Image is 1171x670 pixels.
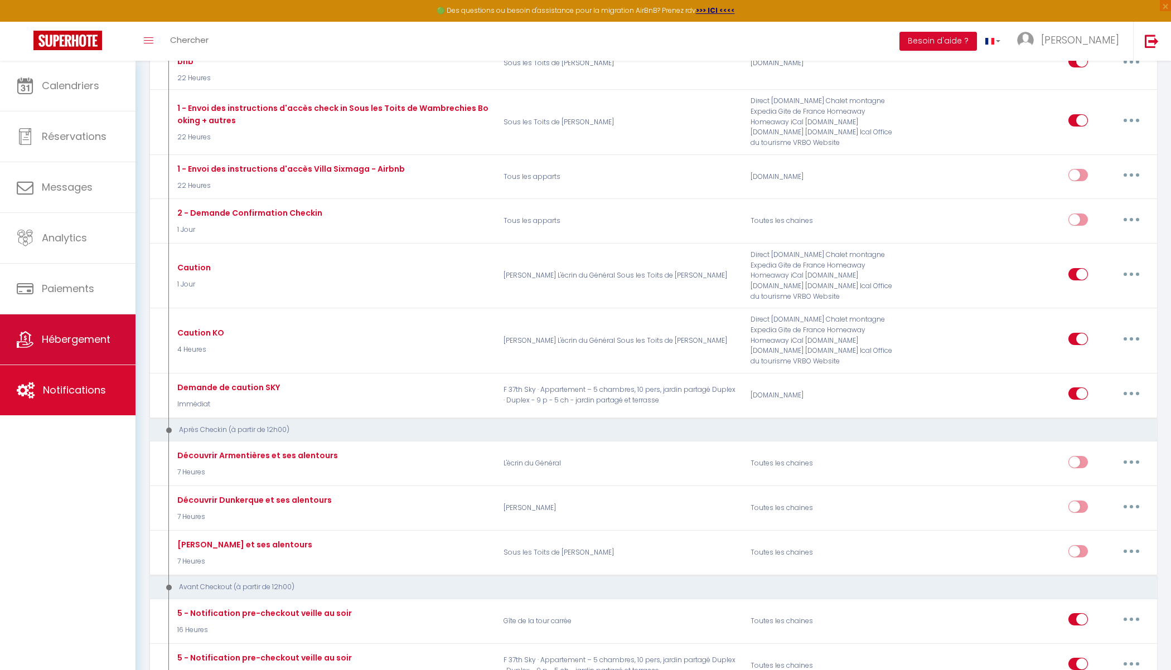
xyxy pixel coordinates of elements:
span: Réservations [42,129,107,143]
img: ... [1017,32,1034,48]
div: 5 - Notification pre-checkout veille au soir [175,607,352,619]
a: >>> ICI <<<< [696,6,735,15]
div: Toutes les chaines [743,448,908,480]
p: 7 Heures [175,556,312,567]
span: [PERSON_NAME] [1041,33,1119,47]
p: 16 Heures [175,625,352,635]
p: 1 Jour [175,279,211,290]
p: Tous les apparts [496,161,743,193]
p: [PERSON_NAME] [496,492,743,525]
p: Sous les Toits de [PERSON_NAME] [496,537,743,569]
div: Direct [DOMAIN_NAME] Chalet montagne Expedia Gite de France Homeaway Homeaway iCal [DOMAIN_NAME] ... [743,250,908,302]
span: Notifications [43,383,106,397]
span: Messages [42,180,93,194]
div: Découvrir Dunkerque et ses alentours [175,494,332,506]
div: Après Checkin (à partir de 12h00) [159,425,1128,435]
p: Gîte de la tour carrée [496,605,743,637]
div: 5 - Notification pre-checkout veille au soir [175,652,352,664]
p: Sous les Toits de [PERSON_NAME] [496,96,743,148]
p: 7 Heures [175,467,338,478]
p: 7 Heures [175,512,332,522]
div: [DOMAIN_NAME] [743,379,908,411]
span: Analytics [42,231,87,245]
p: Sous les Toits de [PERSON_NAME] [496,43,743,84]
div: Toutes les chaines [743,605,908,637]
p: L'écrin du Général [496,448,743,480]
p: 22 Heures [175,132,489,143]
div: Avant Checkout (à partir de 12h00) [159,582,1128,593]
a: Chercher [162,22,217,61]
span: Calendriers [42,79,99,93]
a: ... [PERSON_NAME] [1009,22,1133,61]
div: 2 - Demande Confirmation Checkin [175,207,322,219]
div: Demande de caution SKY [175,381,280,394]
button: Besoin d'aide ? [899,32,977,51]
span: Paiements [42,281,94,295]
span: Chercher [170,34,209,46]
p: Tous les apparts [496,205,743,237]
div: Toutes les chaines [743,537,908,569]
div: Direct [DOMAIN_NAME] Chalet montagne Expedia Gite de France Homeaway Homeaway iCal [DOMAIN_NAME] ... [743,314,908,367]
p: 1 Jour [175,225,322,235]
p: 22 Heures [175,181,405,191]
span: Hébergement [42,332,110,346]
div: 1 - Envoi des instructions d'accès check in Sous les Toits de Wambrechies Booking + autres [175,102,489,127]
div: Toutes les chaines [743,492,908,525]
div: [DOMAIN_NAME] [743,161,908,193]
p: F 37th Sky · Appartement – 5 chambres, 10 pers, jardin partagé Duplex · Duplex - 9 p - 5 ch - jar... [496,379,743,411]
p: [PERSON_NAME] L'écrin du Général Sous les Toits de [PERSON_NAME] [496,250,743,302]
div: Direct [DOMAIN_NAME] Chalet montagne Expedia Gite de France Homeaway Homeaway iCal [DOMAIN_NAME] ... [743,96,908,148]
div: [DOMAIN_NAME] [743,43,908,84]
div: Caution [175,261,211,274]
div: Découvrir Armentières et ses alentours [175,449,338,462]
img: logout [1145,34,1159,48]
p: 4 Heures [175,344,224,355]
p: [PERSON_NAME] L'écrin du Général Sous les Toits de [PERSON_NAME] [496,314,743,367]
div: 1 - Envoi des instructions d'accès Villa Sixmaga - Airbnb [175,163,405,175]
p: 22 Heures [175,73,489,84]
div: [PERSON_NAME] et ses alentours [175,538,312,551]
img: Super Booking [33,31,102,50]
p: Immédiat [175,399,280,410]
div: Toutes les chaines [743,205,908,237]
div: Caution KO [175,327,224,339]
